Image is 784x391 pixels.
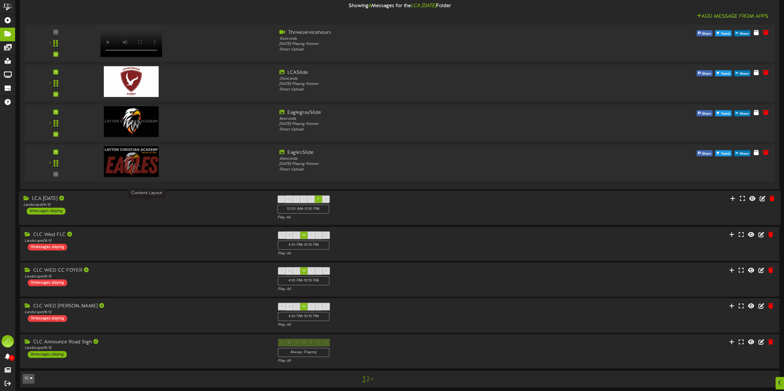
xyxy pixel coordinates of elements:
button: Share [697,110,713,116]
span: F [318,305,320,309]
button: Share [697,30,713,36]
div: Direct Upload [279,47,583,52]
span: M [287,269,291,273]
span: M [287,305,291,309]
div: Direct Upload [279,167,583,172]
div: Direct Upload [279,127,583,132]
div: 4:30 PM - 10:15 PM [278,312,329,321]
span: F [318,233,320,237]
div: LCASlide [279,69,583,76]
span: T [295,197,297,201]
div: CLC Announce Road Sign [25,339,269,346]
div: Thriveservicehours [279,29,583,36]
span: Share [738,150,750,157]
span: S [281,233,283,237]
div: CLC Wed FLC [25,231,269,238]
div: Play All [278,358,522,364]
button: Share [734,150,750,156]
span: Share [701,150,713,157]
div: Play All [278,251,522,256]
span: 4 [368,3,371,9]
a: 2 [367,376,370,383]
button: Tweet [715,150,732,156]
div: CLC WED CC FOYER [25,267,269,274]
div: [DATE] - Playing Forever [279,162,583,167]
div: 45 seconds [279,156,583,162]
span: S [325,233,327,237]
span: S [280,197,282,201]
span: T [310,305,312,309]
button: Share [697,150,713,156]
span: F [318,269,320,273]
div: JT [2,335,14,347]
button: Tweet [715,70,732,76]
span: W [302,305,306,309]
button: Tweet [715,30,732,36]
i: LCA [DATE] [411,3,436,9]
span: Tweet [720,150,731,157]
button: Add Message From Apps [695,13,770,20]
span: T [295,233,298,237]
span: T [295,305,298,309]
div: 4:30 PM - 10:15 PM [278,241,329,249]
span: Tweet [720,30,731,37]
span: S [325,197,327,201]
div: Landscape ( 16:9 ) [23,202,268,208]
div: 25 seconds [279,76,583,82]
a: 1 [363,375,365,383]
div: Play All [277,215,522,221]
a: > [371,376,373,383]
span: Share [701,30,713,37]
span: W [302,269,306,273]
div: 0 messages playing [28,279,67,286]
div: [DATE] - Playing Forever [279,42,583,47]
button: Share [734,70,750,76]
div: 12:00 AM - 11:30 PM [277,205,329,213]
div: 0 messages playing [28,315,67,322]
span: S [281,269,283,273]
div: Always Playing [278,348,329,357]
div: 8 messages playing [28,351,67,358]
div: 0 messages playing [28,244,67,250]
img: ff7e9945-6b1f-4042-92f6-2a6d3d5f5976.jpg [104,146,159,177]
div: Landscape ( 16:9 ) [25,274,269,279]
span: M [287,197,291,201]
div: Play All [278,322,522,328]
button: Share [734,110,750,116]
div: Landscape ( 16:9 ) [25,310,269,315]
img: c7227dbe-d3e3-48b1-9168-895af36de98b.jpg [104,106,159,137]
span: S [281,305,283,309]
button: Share [697,70,713,76]
button: 10 [22,374,35,384]
span: T [310,269,312,273]
div: CLC WED [PERSON_NAME] [25,303,269,310]
span: Tweet [720,110,731,117]
span: S [325,269,327,273]
div: Landscape ( 16:9 ) [25,238,269,244]
span: Share [738,30,750,37]
span: T [310,233,312,237]
span: Tweet [720,70,731,77]
button: Share [734,30,750,36]
div: 3 messages playing [26,208,65,214]
div: [DATE] - Playing Forever [279,82,583,87]
div: [DATE] - Playing Forever [279,122,583,127]
img: 2b28559d-25d7-485d-9dd6-ce7eb64f87b3.jpg [104,66,159,97]
span: 0 [9,355,14,361]
span: F [317,197,319,201]
span: W [302,197,306,201]
span: M [287,233,291,237]
span: Share [738,70,750,77]
span: T [310,197,312,201]
div: EaglegraySlide [279,109,583,116]
button: Tweet [715,110,732,116]
div: LCA [DATE] [23,195,268,202]
span: Share [738,110,750,117]
span: T [295,269,298,273]
div: EaglesSlide [279,149,583,156]
div: 8 seconds [279,116,583,122]
div: Landscape ( 16:9 ) [25,345,269,351]
div: 12 seconds [279,36,583,42]
div: Play All [278,287,522,292]
span: W [302,233,306,237]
